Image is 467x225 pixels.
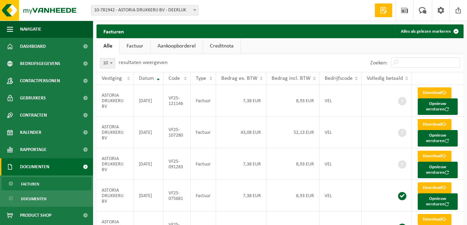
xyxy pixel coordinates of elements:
[319,85,362,117] td: VEL
[2,192,91,205] a: Documenten
[97,117,134,148] td: ASTORIA DRUKKERIJ BV
[97,180,134,212] td: ASTORIA DRUKKERIJ BV
[20,207,51,224] span: Product Shop
[100,58,115,68] span: 10
[20,141,47,158] span: Rapportage
[100,58,115,68] span: 10
[196,76,206,81] span: Type
[20,158,49,175] span: Documenten
[20,55,60,72] span: Bedrijfsgegevens
[319,117,362,148] td: VEL
[216,148,266,180] td: 7,38 EUR
[20,38,46,55] span: Dashboard
[418,214,451,225] a: Download
[102,76,122,81] span: Vestiging
[272,76,311,81] span: Bedrag incl. BTW
[134,85,163,117] td: [DATE]
[151,38,203,54] a: Aankoopborderel
[191,85,216,117] td: Factuur
[266,180,319,212] td: 8,93 EUR
[163,85,190,117] td: VF25-121146
[91,5,199,15] span: 10-781942 - ASTORIA DRUKKERIJ BV - DEERLIJK
[418,182,451,193] a: Download
[120,38,150,54] a: Factuur
[20,21,41,38] span: Navigatie
[191,180,216,212] td: Factuur
[418,87,451,98] a: Download
[20,124,41,141] span: Kalender
[20,89,46,107] span: Gebruikers
[191,148,216,180] td: Factuur
[266,148,319,180] td: 8,93 EUR
[97,24,131,38] h2: Facturen
[169,76,180,81] span: Code
[2,177,91,190] a: Facturen
[418,98,458,115] button: Opnieuw versturen
[203,38,241,54] a: Creditnota
[221,76,257,81] span: Bedrag ex. BTW
[191,117,216,148] td: Factuur
[97,38,119,54] a: Alle
[134,117,163,148] td: [DATE]
[21,192,47,205] span: Documenten
[367,76,403,81] span: Volledig betaald
[20,72,60,89] span: Contactpersonen
[216,180,266,212] td: 7,38 EUR
[97,85,134,117] td: ASTORIA DRUKKERIJ BV
[91,6,198,15] span: 10-781942 - ASTORIA DRUKKERIJ BV - DEERLIJK
[119,60,167,65] label: resultaten weergeven
[163,180,190,212] td: VF25-075681
[20,107,47,124] span: Contracten
[418,162,458,178] button: Opnieuw versturen
[134,180,163,212] td: [DATE]
[97,148,134,180] td: ASTORIA DRUKKERIJ BV
[418,119,451,130] a: Download
[163,117,190,148] td: VF25-107280
[21,178,39,191] span: Facturen
[216,117,266,148] td: 43,08 EUR
[139,76,154,81] span: Datum
[319,180,362,212] td: VEL
[325,76,353,81] span: Bedrijfscode
[266,117,319,148] td: 52,13 EUR
[319,148,362,180] td: VEL
[266,85,319,117] td: 8,93 EUR
[134,148,163,180] td: [DATE]
[418,130,458,147] button: Opnieuw versturen
[418,151,451,162] a: Download
[395,24,463,38] button: Alles als gelezen markeren
[418,193,458,210] button: Opnieuw versturen
[216,85,266,117] td: 7,38 EUR
[163,148,190,180] td: VF25-091283
[370,60,387,66] label: Zoeken:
